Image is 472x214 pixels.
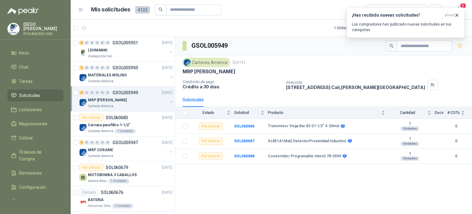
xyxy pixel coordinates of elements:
[79,140,84,145] div: 2
[447,107,472,119] th: # COTs
[389,121,431,126] b: 1
[454,4,465,15] button: 5
[112,140,138,145] p: GSOL005947
[88,97,127,103] p: MRP [PERSON_NAME]
[389,136,431,141] b: 1
[79,49,87,56] img: Company Logo
[268,124,339,129] b: Transmisor Vega Bar 82 G1 1/2" 4-20mA
[135,6,150,14] span: 4122
[79,189,98,196] div: Cerrado
[199,152,223,160] div: Por cotizar
[234,111,259,115] span: Solicitud
[7,196,63,207] a: Manuales y ayuda
[112,204,133,208] div: 1 Unidades
[389,107,435,119] th: Cantidad
[71,161,175,186] a: Por cotizarSOL060679[DATE] MOTOBOMBA 3 CABALLOSValores Atlas1 Unidades
[100,41,105,45] div: 0
[88,197,104,203] p: BATERIA
[7,146,63,165] a: Órdenes de Compra
[19,149,57,162] span: Órdenes de Compra
[79,74,87,81] img: Company Logo
[268,154,341,159] b: Convertidor Programable Intech 78-0599
[112,66,138,70] p: GSOL005950
[115,129,136,134] div: 1 Unidades
[85,140,89,145] div: 0
[79,199,87,206] img: Company Logo
[234,154,254,158] a: SOL060688
[105,66,110,70] div: 0
[95,91,100,95] div: 0
[90,66,94,70] div: 0
[7,167,63,179] a: Remisiones
[162,40,172,46] p: [DATE]
[183,68,235,75] p: MRP [PERSON_NAME]
[112,41,138,45] p: GSOL005951
[7,7,39,15] img: Logo peakr
[105,140,110,145] div: 0
[90,41,94,45] div: 0
[19,92,40,99] span: Solicitudes
[95,41,100,45] div: 0
[234,124,254,128] a: SOL060686
[79,39,174,59] a: 2 0 0 0 0 0 GSOL005951[DATE] Company LogoLEHMANNIZoologico De Cali
[95,140,100,145] div: 0
[100,66,105,70] div: 0
[88,122,130,128] p: Carcaza para filtro 1-1/2"
[19,78,33,85] span: Tareas
[7,75,63,87] a: Tareas
[162,140,172,146] p: [DATE]
[19,64,28,71] span: Chat
[71,186,175,211] a: CerradoSOL060676[DATE] Company LogoBATERIAIndustrias Tomy1 Unidades
[88,154,113,159] p: Cartones America
[19,50,29,56] span: Inicio
[79,64,174,84] a: 1 0 0 0 0 0 GSOL005950[DATE] Company LogoMATERIALES MOLINOCartones America
[79,149,87,156] img: Company Logo
[400,126,419,131] div: Unidades
[90,91,94,95] div: 0
[90,140,94,145] div: 0
[400,141,419,146] div: Unidades
[91,5,130,14] h1: Mis solicitudes
[85,66,89,70] div: 0
[7,118,63,130] a: Negociaciones
[88,204,111,208] p: Industrias Tomy
[7,132,63,144] a: Cotizar
[71,111,175,136] a: Por cotizarSOL060683[DATE] Company LogoCarcaza para filtro 1-1/2"Cartones America1 Unidades
[435,107,447,119] th: Docs
[19,135,33,141] span: Cotizar
[352,13,442,18] h3: ¡Has recibido nuevas solicitudes!
[199,123,223,130] div: Por cotizar
[95,66,100,70] div: 0
[106,115,128,120] p: SOL060683
[88,54,112,59] p: Zoologico De Cali
[447,153,465,159] b: 0
[7,104,63,115] a: Licitaciones
[19,106,42,113] span: Licitaciones
[234,139,254,143] a: SOL060687
[268,107,389,119] th: Producto
[162,165,172,171] p: [DATE]
[79,91,84,95] div: 3
[447,111,460,115] span: # COTs
[7,61,63,73] a: Chat
[445,13,454,18] span: ahora
[88,47,108,53] p: LEHMANNI
[79,114,103,121] div: Por cotizar
[233,60,245,66] p: [DATE]
[112,91,138,95] p: GSOL005949
[79,124,87,131] img: Company Logo
[108,179,129,184] div: 1 Unidades
[162,115,172,121] p: [DATE]
[79,41,84,45] div: 2
[162,190,172,196] p: [DATE]
[268,111,380,115] span: Producto
[88,79,113,84] p: Cartones America
[234,107,268,119] th: Solicitud
[19,184,46,191] span: Configuración
[88,147,113,153] p: MRP CORAME
[191,41,229,50] h3: GSOL005949
[183,84,281,89] p: Crédito a 30 días
[347,7,465,38] button: ¡Has recibido nuevas solicitudes!ahora Los compradores han publicado nuevas solicitudes en tus ca...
